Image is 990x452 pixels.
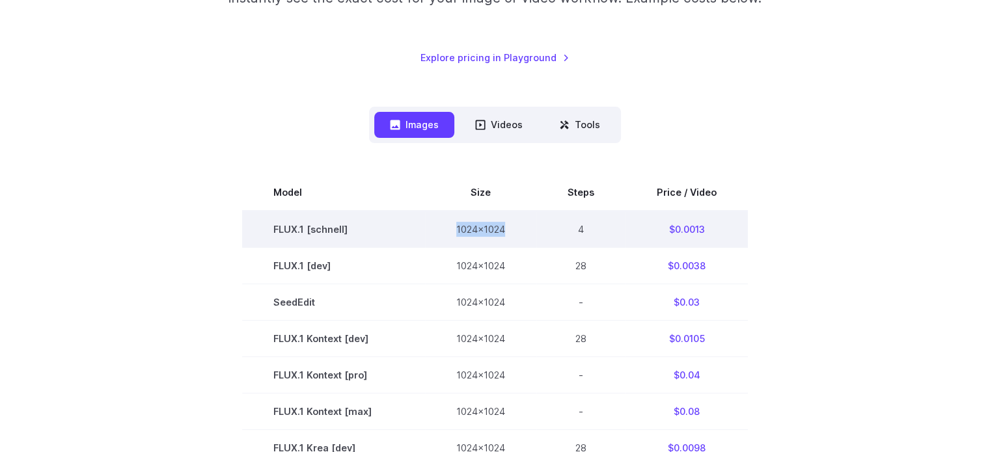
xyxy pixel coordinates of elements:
button: Images [374,112,454,137]
td: FLUX.1 [dev] [242,247,425,284]
th: Steps [536,174,626,211]
th: Model [242,174,425,211]
td: - [536,393,626,429]
td: SeedEdit [242,284,425,320]
td: FLUX.1 Kontext [max] [242,393,425,429]
th: Size [425,174,536,211]
td: 1024x1024 [425,247,536,284]
td: $0.03 [626,284,748,320]
td: 1024x1024 [425,356,536,393]
td: - [536,284,626,320]
td: $0.0013 [626,211,748,248]
td: $0.08 [626,393,748,429]
a: Explore pricing in Playground [420,50,570,65]
button: Videos [460,112,538,137]
td: 28 [536,247,626,284]
td: FLUX.1 Kontext [dev] [242,320,425,356]
th: Price / Video [626,174,748,211]
td: - [536,356,626,393]
td: 28 [536,320,626,356]
td: FLUX.1 Kontext [pro] [242,356,425,393]
td: FLUX.1 [schnell] [242,211,425,248]
td: 4 [536,211,626,248]
button: Tools [543,112,616,137]
td: $0.0105 [626,320,748,356]
td: $0.04 [626,356,748,393]
td: 1024x1024 [425,284,536,320]
td: 1024x1024 [425,320,536,356]
td: $0.0038 [626,247,748,284]
td: 1024x1024 [425,393,536,429]
td: 1024x1024 [425,211,536,248]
